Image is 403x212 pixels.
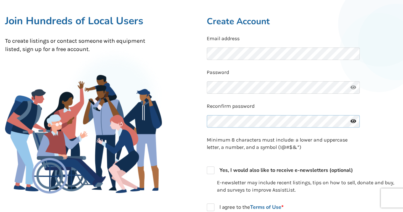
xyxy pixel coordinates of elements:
[207,69,398,76] p: Password
[250,204,284,211] a: Terms of Use*
[207,203,284,211] label: I agree to the
[5,37,162,53] p: To create listings or contact someone with equipment listed, sign up for a free account.
[219,167,353,174] strong: Yes, I would also like to receive e-newsletters (optional)
[207,35,398,42] p: Email address
[217,179,398,194] p: E-newsletter may include recent listings, tips on how to sell, donate and buy, and surveys to imp...
[5,14,162,27] h1: Join Hundreds of Local Users
[207,16,398,27] h2: Create Account
[207,103,398,110] p: Reconfirm password
[5,75,162,193] img: Family Gathering
[207,136,360,151] p: Minimum 8 characters must include: a lower and uppercase letter, a number, and a symbol (!@#$&*)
